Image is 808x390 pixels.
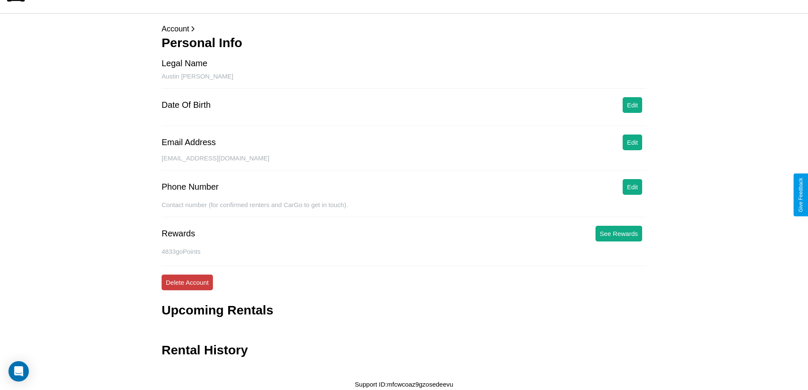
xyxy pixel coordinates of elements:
[162,229,195,238] div: Rewards
[798,178,804,212] div: Give Feedback
[355,379,453,390] p: Support ID: mfcwcoaz9gzosedeevu
[162,343,248,357] h3: Rental History
[623,135,642,150] button: Edit
[162,100,211,110] div: Date Of Birth
[162,22,646,36] p: Account
[162,154,646,171] div: [EMAIL_ADDRESS][DOMAIN_NAME]
[162,59,207,68] div: Legal Name
[596,226,642,241] button: See Rewards
[162,201,646,217] div: Contact number (for confirmed renters and CarGo to get in touch).
[8,361,29,382] div: Open Intercom Messenger
[162,303,273,317] h3: Upcoming Rentals
[162,36,646,50] h3: Personal Info
[162,137,216,147] div: Email Address
[623,179,642,195] button: Edit
[162,182,219,192] div: Phone Number
[623,97,642,113] button: Edit
[162,246,646,257] p: 4833 goPoints
[162,73,646,89] div: Austin [PERSON_NAME]
[162,275,213,290] button: Delete Account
